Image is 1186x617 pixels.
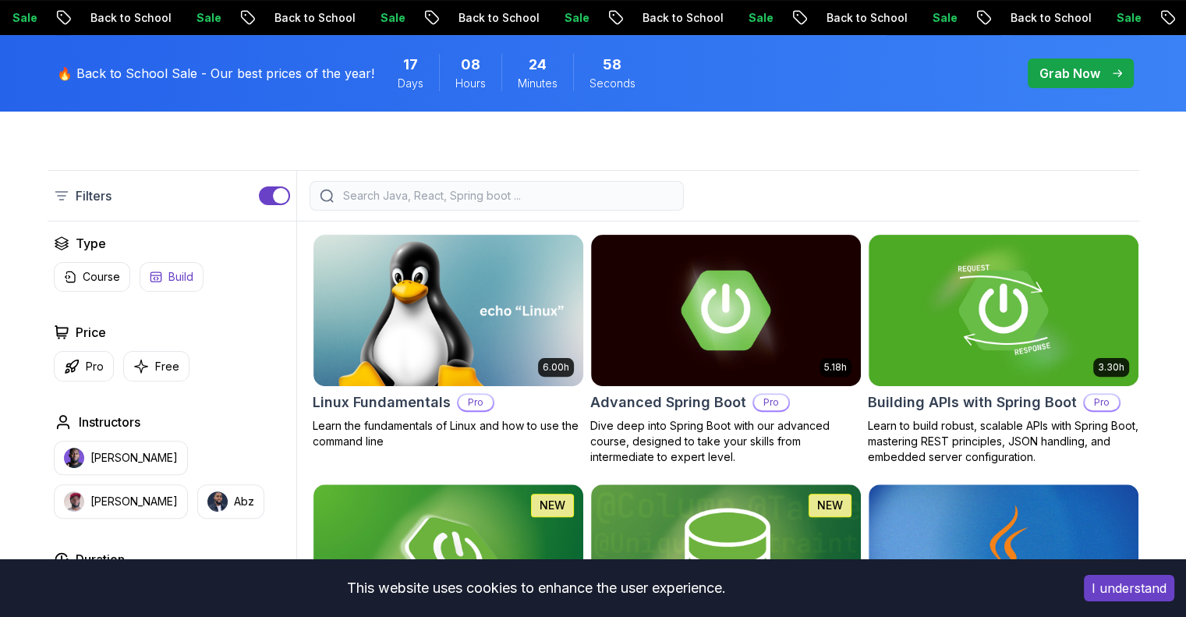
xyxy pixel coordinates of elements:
[90,450,178,466] p: [PERSON_NAME]
[197,484,264,519] button: instructor imgAbz
[1039,64,1100,83] p: Grab Now
[651,10,701,26] p: Sale
[57,64,374,83] p: 🔥 Back to School Sale - Our best prices of the year!
[177,10,283,26] p: Back to School
[913,10,1019,26] p: Back to School
[1084,575,1174,601] button: Accept cookies
[54,441,188,475] button: instructor img[PERSON_NAME]
[518,76,558,91] span: Minutes
[824,361,847,374] p: 5.18h
[207,491,228,512] img: instructor img
[455,76,486,91] span: Hours
[86,359,104,374] p: Pro
[313,392,451,413] h2: Linux Fundamentals
[54,262,130,292] button: Course
[54,484,188,519] button: instructor img[PERSON_NAME]
[313,418,584,449] p: Learn the fundamentals of Linux and how to use the command line
[403,54,418,76] span: 17 Days
[868,234,1139,465] a: Building APIs with Spring Boot card3.30hBuilding APIs with Spring BootProLearn to build robust, s...
[76,550,125,569] h2: Duration
[234,494,254,509] p: Abz
[543,361,569,374] p: 6.00h
[123,351,189,381] button: Free
[590,418,862,465] p: Dive deep into Spring Boot with our advanced course, designed to take your skills from intermedia...
[155,359,179,374] p: Free
[90,494,178,509] p: [PERSON_NAME]
[1019,10,1069,26] p: Sale
[590,392,746,413] h2: Advanced Spring Boot
[76,234,106,253] h2: Type
[589,76,635,91] span: Seconds
[140,262,204,292] button: Build
[64,491,84,512] img: instructor img
[1098,361,1124,374] p: 3.30h
[1085,395,1119,410] p: Pro
[340,188,674,204] input: Search Java, React, Spring boot ...
[64,448,84,468] img: instructor img
[461,54,480,76] span: 8 Hours
[868,392,1077,413] h2: Building APIs with Spring Boot
[817,498,843,513] p: NEW
[754,395,788,410] p: Pro
[398,76,423,91] span: Days
[54,351,114,381] button: Pro
[76,323,106,342] h2: Price
[168,269,193,285] p: Build
[283,10,333,26] p: Sale
[540,498,565,513] p: NEW
[313,235,583,386] img: Linux Fundamentals card
[868,418,1139,465] p: Learn to build robust, scalable APIs with Spring Boot, mastering REST principles, JSON handling, ...
[603,54,621,76] span: 58 Seconds
[83,269,120,285] p: Course
[590,234,862,465] a: Advanced Spring Boot card5.18hAdvanced Spring BootProDive deep into Spring Boot with our advanced...
[545,10,651,26] p: Back to School
[529,54,547,76] span: 24 Minutes
[79,413,140,431] h2: Instructors
[313,234,584,449] a: Linux Fundamentals card6.00hLinux FundamentalsProLearn the fundamentals of Linux and how to use t...
[467,10,517,26] p: Sale
[869,235,1138,386] img: Building APIs with Spring Boot card
[12,571,1060,605] div: This website uses cookies to enhance the user experience.
[729,10,835,26] p: Back to School
[591,235,861,386] img: Advanced Spring Boot card
[99,10,149,26] p: Sale
[361,10,467,26] p: Back to School
[458,395,493,410] p: Pro
[835,10,885,26] p: Sale
[76,186,112,205] p: Filters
